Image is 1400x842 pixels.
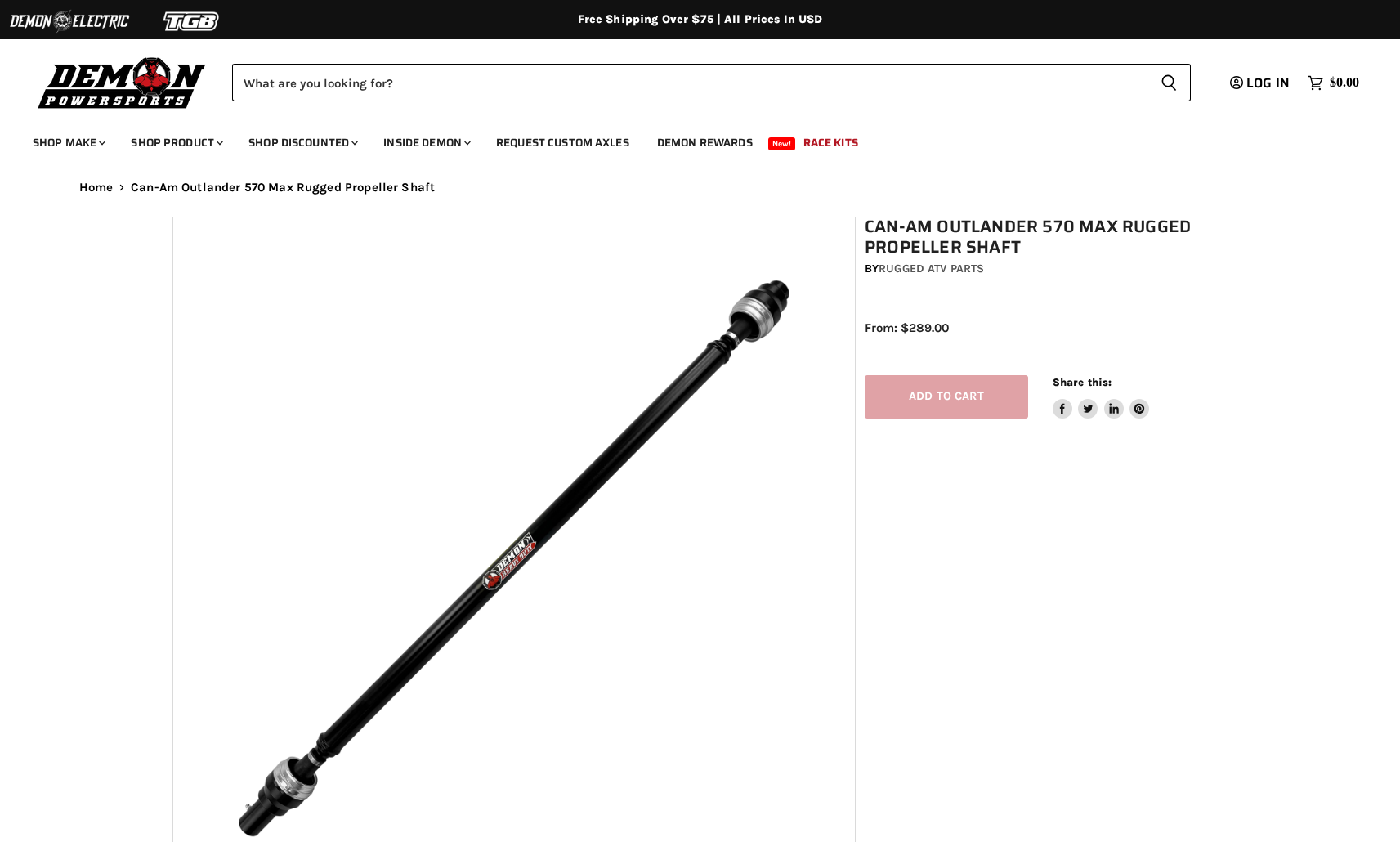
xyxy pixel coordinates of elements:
span: Can-Am Outlander 570 Max Rugged Propeller Shaft [131,181,435,195]
a: Race Kits [791,126,870,159]
a: Shop Make [20,126,115,159]
div: Free Shipping Over $75 | All Prices In USD [47,12,1354,27]
nav: Breadcrumbs [47,181,1354,195]
button: Search [1147,64,1191,101]
span: From: $289.00 [865,320,949,335]
img: Demon Powersports [33,53,212,111]
a: Inside Demon [371,126,481,159]
div: by [865,260,1237,278]
a: Shop Discounted [236,126,368,159]
img: Demon Electric Logo 2 [8,6,131,37]
aside: Share this: [1053,375,1150,419]
span: New! [768,137,796,150]
ul: Main menu [20,119,1355,159]
a: Request Custom Axles [484,126,642,159]
img: TGB Logo 2 [131,6,253,37]
a: Shop Product [119,126,233,159]
span: $0.00 [1330,75,1359,91]
a: Log in [1223,76,1299,91]
span: Share this: [1053,376,1112,388]
a: $0.00 [1299,71,1367,95]
h1: Can-Am Outlander 570 Max Rugged Propeller Shaft [865,217,1237,258]
a: Demon Rewards [645,126,765,159]
a: Home [79,181,114,195]
input: Search [232,64,1147,101]
span: Log in [1246,73,1290,93]
form: Product [232,64,1191,101]
a: Rugged ATV Parts [879,262,984,275]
